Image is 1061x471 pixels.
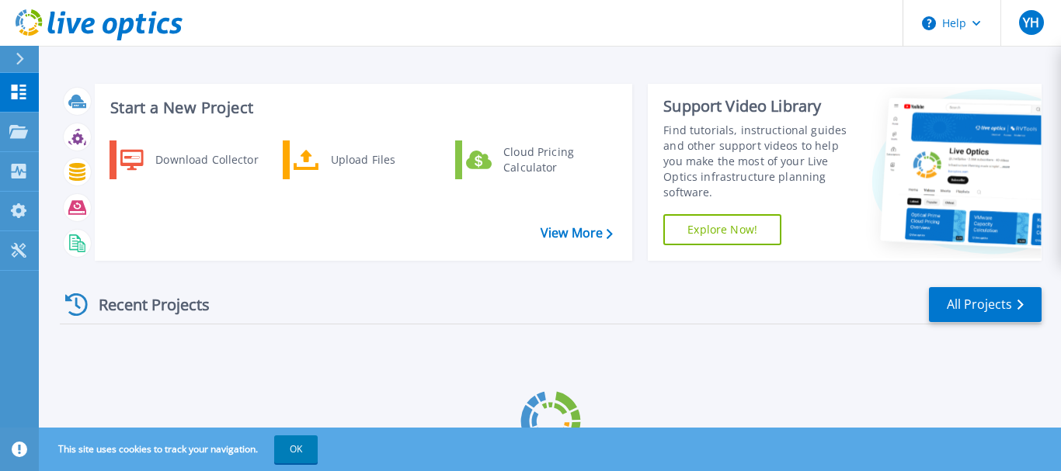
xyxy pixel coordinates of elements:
[496,144,611,175] div: Cloud Pricing Calculator
[663,214,781,245] a: Explore Now!
[274,435,318,463] button: OK
[929,287,1042,322] a: All Projects
[541,226,613,241] a: View More
[43,435,318,463] span: This site uses cookies to track your navigation.
[60,286,231,324] div: Recent Projects
[663,123,859,200] div: Find tutorials, instructional guides and other support videos to help you make the most of your L...
[110,99,612,116] h3: Start a New Project
[110,140,269,179] a: Download Collector
[148,144,265,175] div: Download Collector
[455,140,614,179] a: Cloud Pricing Calculator
[1023,16,1039,29] span: YH
[663,96,859,116] div: Support Video Library
[283,140,442,179] a: Upload Files
[323,144,438,175] div: Upload Files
